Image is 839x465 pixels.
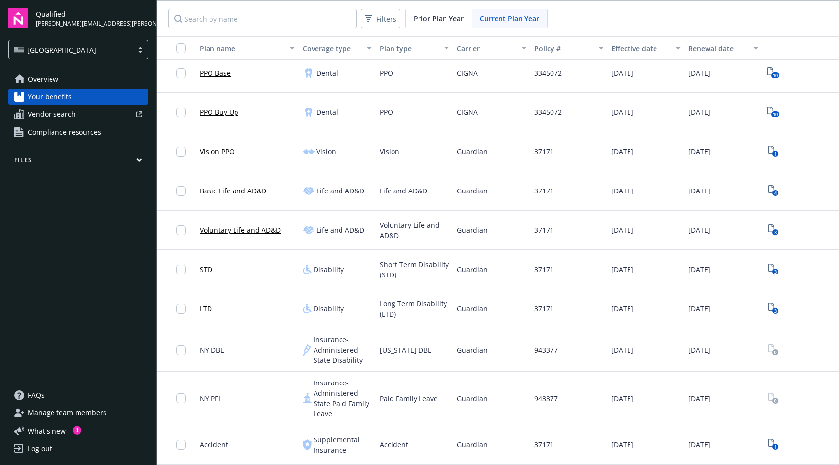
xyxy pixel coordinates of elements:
span: [DATE] [611,439,633,450]
span: Prior Plan Year [414,13,464,24]
input: Toggle Row Selected [176,225,186,235]
span: [DATE] [688,186,710,196]
span: 37171 [534,225,554,235]
a: Voluntary Life and AD&D [200,225,281,235]
a: View Plan Documents [766,390,782,406]
span: Accident [380,439,408,450]
a: Vendor search [8,107,148,122]
text: 4 [774,190,777,196]
span: Paid Family Leave [380,393,438,404]
button: Coverage type [299,36,376,60]
a: View Plan Documents [766,301,782,317]
a: Vision PPO [200,146,235,157]
input: Toggle Row Selected [176,345,186,355]
div: Plan name [200,43,284,54]
a: PPO Base [200,68,231,78]
span: Guardian [457,264,488,274]
span: Supplemental Insurance [314,435,372,455]
span: 37171 [534,186,554,196]
text: 3 [774,229,777,236]
span: Voluntary Life and AD&D [380,220,449,241]
span: [US_STATE] DBL [380,345,431,355]
button: What's new1 [8,426,81,436]
input: Toggle Row Selected [176,393,186,403]
span: Insurance-Administered State Paid Family Leave [314,378,372,419]
span: Vision [316,146,336,157]
img: navigator-logo.svg [8,8,28,28]
span: 37171 [534,303,554,314]
span: [PERSON_NAME][EMAIL_ADDRESS][PERSON_NAME][DOMAIN_NAME] [36,19,148,28]
span: Vendor search [28,107,76,122]
div: 1 [73,426,81,435]
input: Select all [176,43,186,53]
span: Compliance resources [28,124,101,140]
span: Short Term Disability (STD) [380,259,449,280]
a: Basic Life and AD&D [200,186,266,196]
span: What ' s new [28,426,66,436]
span: [DATE] [688,264,710,274]
button: Carrier [453,36,530,60]
input: Search by name [168,9,357,28]
span: Life and AD&D [316,225,364,235]
span: NY DBL [200,345,224,355]
button: Qualified[PERSON_NAME][EMAIL_ADDRESS][PERSON_NAME][DOMAIN_NAME] [36,8,148,28]
span: Life and AD&D [380,186,427,196]
span: CIGNA [457,107,478,117]
span: Guardian [457,186,488,196]
div: Log out [28,441,52,457]
text: 1 [774,444,777,450]
a: View Plan Documents [766,222,782,238]
span: [DATE] [611,186,633,196]
a: Your benefits [8,89,148,105]
input: Toggle Row Selected [176,68,186,78]
span: [DATE] [688,439,710,450]
span: Guardian [457,146,488,157]
span: [GEOGRAPHIC_DATA] [27,45,96,55]
a: View Plan Documents [766,105,782,120]
text: 10 [773,72,778,79]
span: Guardian [457,225,488,235]
text: 1 [774,151,777,157]
span: View Plan Documents [766,342,782,358]
span: CIGNA [457,68,478,78]
div: Policy # [534,43,593,54]
span: 37171 [534,264,554,274]
button: Renewal date [684,36,761,60]
input: Toggle Row Selected [176,108,186,117]
span: Qualified [36,9,148,19]
a: LTD [200,303,212,314]
span: 3345072 [534,107,562,117]
a: FAQs [8,387,148,403]
span: 37171 [534,439,554,450]
span: View Plan Documents [766,437,782,453]
span: 943377 [534,393,558,404]
text: 10 [773,111,778,118]
span: [DATE] [611,107,633,117]
button: Plan name [196,36,299,60]
span: [DATE] [688,345,710,355]
a: Overview [8,71,148,87]
a: View Plan Documents [766,183,782,199]
span: NY PFL [200,393,222,404]
span: [DATE] [688,68,710,78]
button: Effective date [607,36,684,60]
span: [DATE] [611,146,633,157]
span: FAQs [28,387,45,403]
div: Plan type [380,43,438,54]
span: 943377 [534,345,558,355]
span: [DATE] [688,393,710,404]
div: Coverage type [303,43,361,54]
span: PPO [380,107,393,117]
input: Toggle Row Selected [176,304,186,314]
text: 3 [774,269,777,275]
a: View Plan Documents [766,262,782,277]
a: STD [200,264,212,274]
button: Plan type [376,36,453,60]
span: Vision [380,146,399,157]
button: Filters [361,9,400,28]
span: Filters [363,12,398,26]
